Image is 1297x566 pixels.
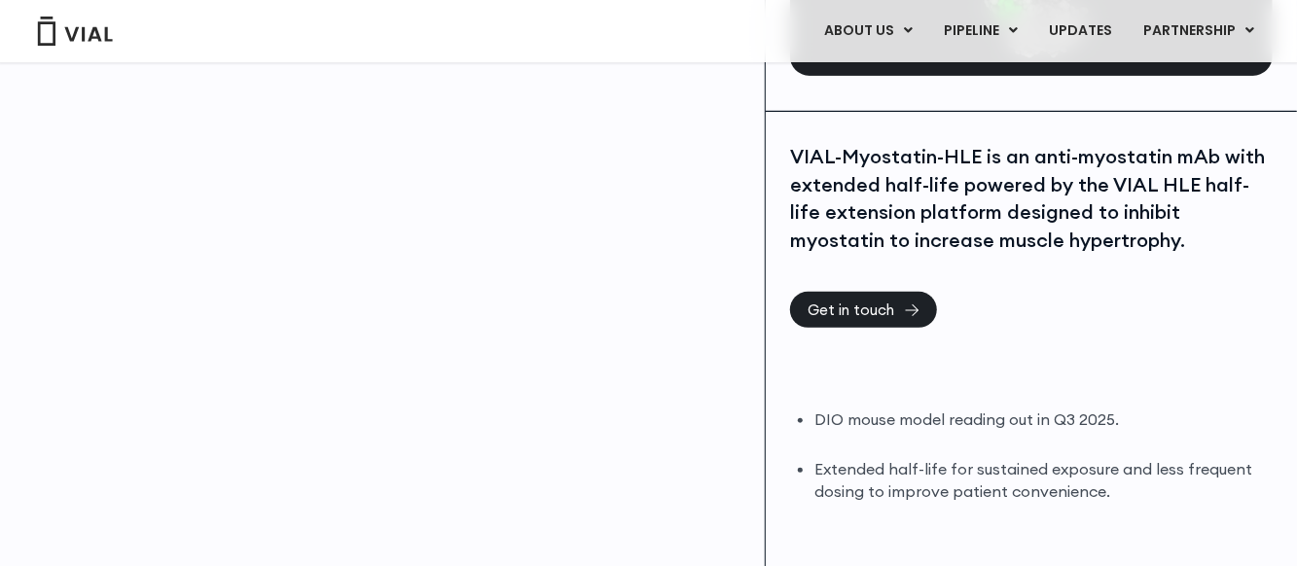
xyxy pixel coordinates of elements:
[790,143,1273,254] div: VIAL-Myostatin-HLE is an anti-myostatin mAb with extended half-life powered by the VIAL HLE half-...
[814,458,1273,503] li: Extended half-life for sustained exposure and less frequent dosing to improve patient convenience.
[810,15,928,48] a: ABOUT USMenu Toggle
[1034,15,1128,48] a: UPDATES
[929,15,1033,48] a: PIPELINEMenu Toggle
[36,17,114,46] img: Vial Logo
[814,408,1273,431] li: DIO mouse model reading out in Q3 2025.
[1129,15,1271,48] a: PARTNERSHIPMenu Toggle
[790,292,937,328] a: Get in touch
[808,302,894,317] span: Get in touch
